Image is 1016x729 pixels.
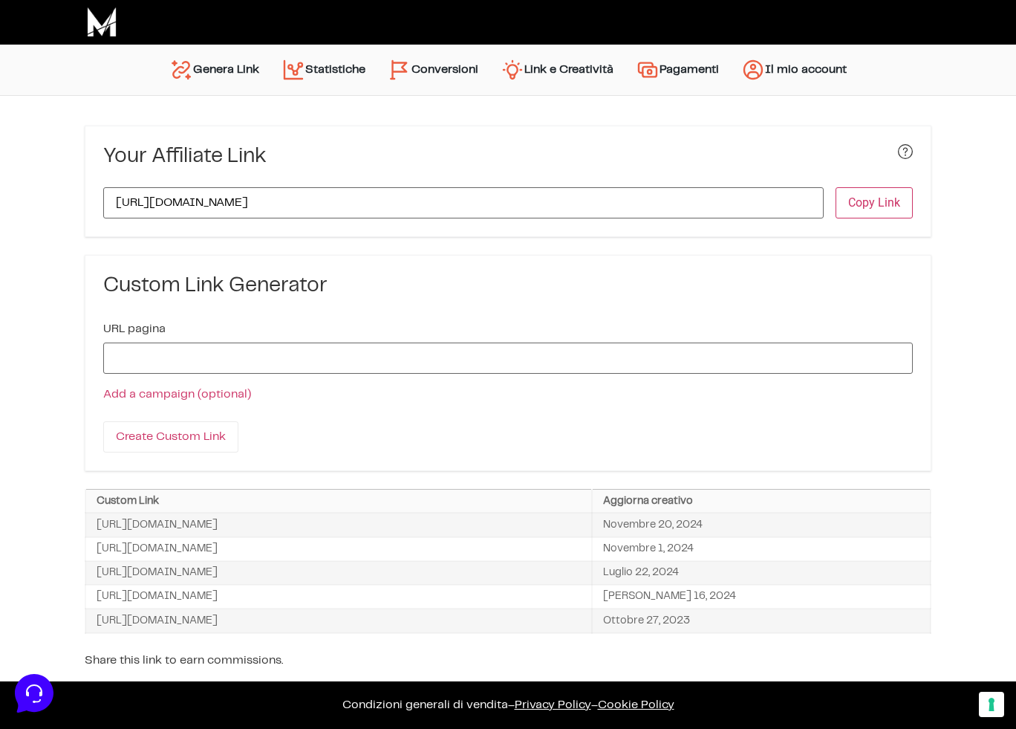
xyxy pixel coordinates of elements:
[33,216,243,231] input: Cerca un articolo...
[489,52,625,88] a: Link e Creatività
[636,58,660,82] img: payments.svg
[592,561,931,585] td: Luglio 22, 2024
[103,421,238,453] input: Create Custom Link
[97,134,219,146] span: Inizia una conversazione
[592,537,931,561] td: Novembre 1, 2024
[730,52,858,88] a: Il mio account
[24,125,273,155] button: Inizia una conversazione
[85,652,931,670] p: Share this link to earn commissions.
[342,699,508,710] a: Condizioni generali di vendita
[169,58,193,82] img: generate-link.svg
[85,680,931,698] p: Enter any URL from this website in the form below to generate a custom link.
[625,52,730,88] a: Pagamenti
[281,58,305,82] img: stats.svg
[741,58,765,82] img: account.svg
[85,490,592,513] th: Custom Link
[12,12,250,36] h2: Ciao da Marketers 👋
[97,565,218,581] span: [URL][DOMAIN_NAME]
[103,144,267,169] h3: Your Affiliate Link
[71,83,101,113] img: dark
[103,477,195,511] button: Messaggi
[979,692,1004,717] button: Le tue preferenze relative al consenso per le tecnologie di tracciamento
[24,59,126,71] span: Le tue conversazioni
[24,184,116,196] span: Trova una risposta
[103,273,913,299] h3: Custom Link Generator
[377,52,489,88] a: Conversioni
[270,52,377,88] a: Statistiche
[194,477,285,511] button: Aiuto
[103,323,166,335] label: URL pagina
[592,490,931,513] th: Aggiorna creativo
[103,389,251,400] a: Add a campaign (optional)
[592,609,931,632] td: Ottobre 27, 2023
[15,696,1001,714] p: – –
[12,671,56,716] iframe: Customerly Messenger Launcher
[97,613,218,629] span: [URL][DOMAIN_NAME]
[97,589,218,605] span: [URL][DOMAIN_NAME]
[158,184,273,196] a: Apri Centro Assistenza
[158,52,270,88] a: Genera Link
[45,498,70,511] p: Home
[515,699,591,710] a: Privacy Policy
[229,498,250,511] p: Aiuto
[97,517,218,534] span: [URL][DOMAIN_NAME]
[388,58,411,82] img: conversion-2.svg
[598,699,674,710] span: Cookie Policy
[592,513,931,537] td: Novembre 20, 2024
[158,45,858,95] nav: Menu principale
[836,187,913,218] button: Copy Link
[501,58,524,82] img: creativity.svg
[48,83,77,113] img: dark
[12,477,103,511] button: Home
[24,83,53,113] img: dark
[128,498,169,511] p: Messaggi
[97,541,218,557] span: [URL][DOMAIN_NAME]
[592,585,931,609] td: [PERSON_NAME] 16, 2024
